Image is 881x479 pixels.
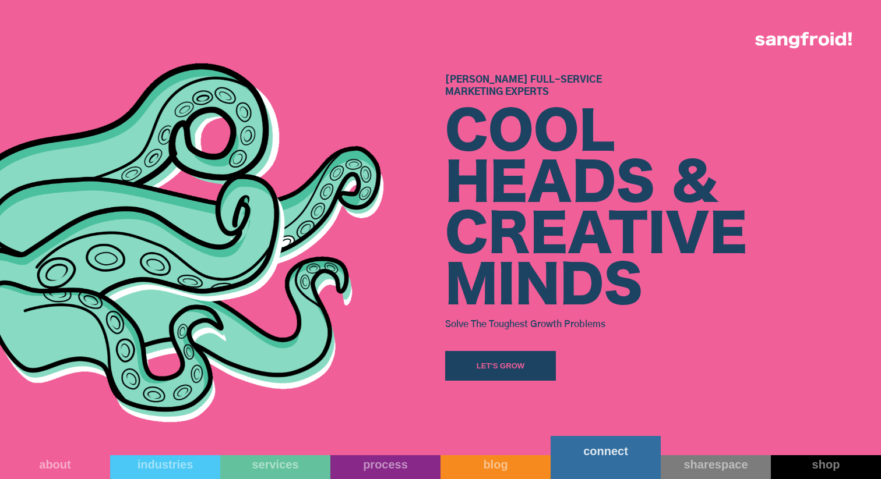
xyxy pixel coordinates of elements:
div: Let's Grow [477,360,525,372]
div: COOL HEADS & CREATIVE MINDS [445,108,881,313]
div: blog [440,457,551,471]
a: shop [771,455,881,479]
h1: [PERSON_NAME] Full-Service Marketing Experts [445,74,881,98]
div: connect [551,444,661,458]
a: process [330,455,440,479]
img: logo [755,32,852,48]
a: privacy policy [453,220,487,226]
a: industries [110,455,220,479]
div: shop [771,457,881,471]
div: industries [110,457,220,471]
div: services [220,457,330,471]
div: process [330,457,440,471]
a: connect [551,436,661,479]
a: sharespace [661,455,771,479]
div: sharespace [661,457,771,471]
a: blog [440,455,551,479]
h3: Solve The Toughest Growth Problems [445,315,881,332]
a: services [220,455,330,479]
a: Let's Grow [445,351,556,381]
